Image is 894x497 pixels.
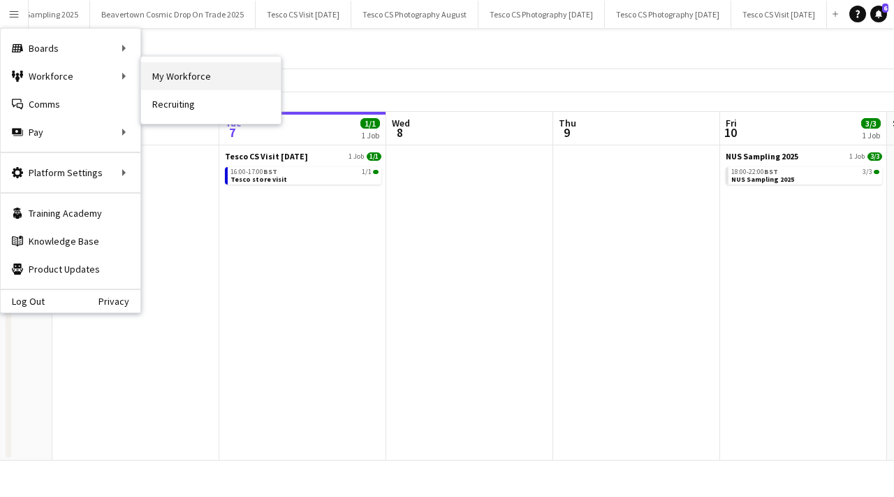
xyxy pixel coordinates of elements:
a: Privacy [98,296,140,307]
div: NUS Sampling 20251 Job3/318:00-22:00BST3/3NUS Sampling 2025 [726,151,882,187]
button: Tesco CS Photography August [351,1,478,28]
span: 7 [223,124,242,141]
span: Tesco store visit [230,175,287,184]
span: Tesco CS Visit October 2025 [225,151,308,161]
a: Recruiting [141,90,281,118]
button: Beavertown Cosmic Drop On Trade 2025 [90,1,256,28]
span: 1/1 [360,118,380,129]
button: Tesco CS Photography [DATE] [478,1,605,28]
div: Platform Settings [1,159,140,187]
span: 1/1 [373,170,379,174]
span: 10 [724,124,737,141]
span: 1/1 [367,152,381,161]
a: Product Updates [1,255,140,283]
button: Tesco CS Visit [DATE] [731,1,827,28]
span: 8 [390,124,410,141]
span: 16:00-17:00 [230,168,277,175]
button: Tesco CS Visit [DATE] [256,1,351,28]
span: 9 [557,124,576,141]
a: 18:00-22:00BST3/3NUS Sampling 2025 [731,167,879,183]
a: Training Academy [1,199,140,227]
span: 18:00-22:00 [731,168,778,175]
a: Log Out [1,296,45,307]
a: Comms [1,90,140,118]
span: Wed [392,117,410,129]
span: NUS Sampling 2025 [731,175,794,184]
span: Thu [559,117,576,129]
span: 1 Job [349,152,364,161]
a: Tesco CS Visit [DATE]1 Job1/1 [225,151,381,161]
span: NUS Sampling 2025 [726,151,798,161]
span: BST [764,167,778,176]
span: 3/3 [874,170,879,174]
button: Tesco CS Photography [DATE] [605,1,731,28]
div: 1 Job [361,130,379,141]
span: 3/3 [867,152,882,161]
a: Knowledge Base [1,227,140,255]
a: 6 [870,6,887,22]
div: 1 Job [862,130,880,141]
a: NUS Sampling 20251 Job3/3 [726,151,882,161]
span: 6 [882,3,888,13]
span: BST [263,167,277,176]
span: 3/3 [861,118,881,129]
div: Boards [1,34,140,62]
div: Tesco CS Visit [DATE]1 Job1/116:00-17:00BST1/1Tesco store visit [225,151,381,187]
div: Workforce [1,62,140,90]
span: 1 Job [849,152,865,161]
span: 3/3 [863,168,872,175]
span: 1/1 [362,168,372,175]
a: 16:00-17:00BST1/1Tesco store visit [230,167,379,183]
span: Fri [726,117,737,129]
a: My Workforce [141,62,281,90]
div: Pay [1,118,140,146]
